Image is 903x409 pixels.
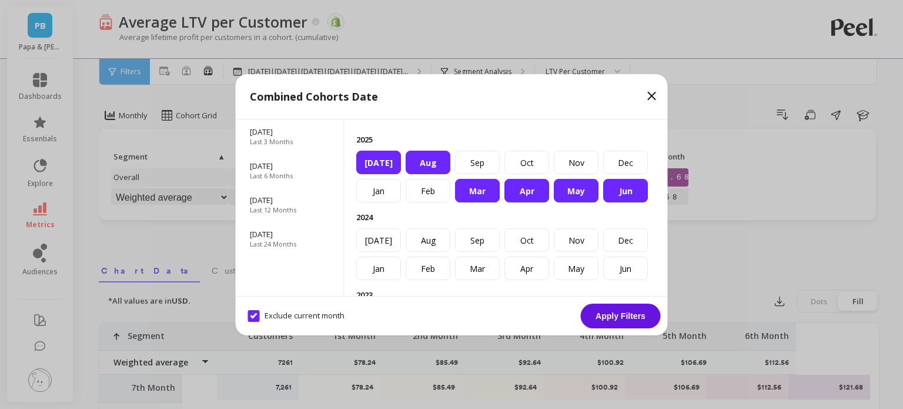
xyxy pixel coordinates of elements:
[603,151,648,174] div: Dec
[356,179,401,202] div: Jan
[554,179,598,202] div: May
[504,257,549,280] div: Apr
[554,228,598,252] div: Nov
[554,151,598,174] div: Nov
[250,171,293,181] p: Last 6 Months
[356,212,656,222] p: 2024
[554,257,598,280] div: May
[406,151,450,174] div: Aug
[455,257,500,280] div: Mar
[250,229,330,240] p: [DATE]
[356,134,656,145] p: 2025
[406,228,450,252] div: Aug
[250,195,330,205] p: [DATE]
[603,179,648,202] div: Jun
[603,257,648,280] div: Jun
[356,228,401,252] div: [DATE]
[356,257,401,280] div: Jan
[356,290,656,300] p: 2023
[406,257,450,280] div: Feb
[455,151,500,174] div: Sep
[250,205,296,215] p: Last 12 Months
[603,228,648,252] div: Dec
[504,151,549,174] div: Oct
[455,228,500,252] div: Sep
[250,161,330,171] p: [DATE]
[250,240,296,249] p: Last 24 Months
[455,179,500,202] div: Mar
[406,179,450,202] div: Feb
[581,304,661,328] button: Apply Filters
[248,310,345,322] span: Exclude current month
[250,88,378,105] p: Combined Cohorts Date
[504,228,549,252] div: Oct
[250,127,330,137] p: [DATE]
[356,151,401,174] div: [DATE]
[504,179,549,202] div: Apr
[250,137,293,147] p: Last 3 Months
